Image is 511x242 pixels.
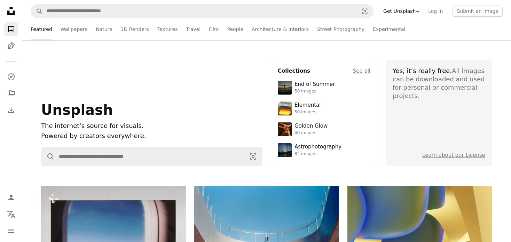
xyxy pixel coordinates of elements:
button: Search Unsplash [31,5,43,18]
a: Golden Glow40 images [278,122,370,136]
div: 40 images [294,130,328,136]
a: Modern architecture with a person on a balcony [194,231,339,237]
div: 82 images [294,151,341,157]
form: Find visuals sitewide [31,4,374,18]
a: Illustrations [4,39,18,53]
a: Astrophotography82 images [278,143,370,157]
a: End of Summer50 images [278,81,370,95]
div: Elemental [294,102,321,109]
a: 3D Renders [121,18,149,40]
a: Abstract organic shapes with blue and yellow gradients [347,231,492,237]
button: Submit an image [453,6,503,17]
a: Collections [4,87,18,100]
a: Wallpapers [61,18,87,40]
a: Architecture & Interiors [252,18,309,40]
button: Language [4,207,18,221]
a: Textures [157,18,178,40]
img: premium_photo-1751985761161-8a269d884c29 [278,102,292,115]
span: Yes, it’s really free. [393,67,452,74]
button: Search Unsplash [41,147,55,166]
img: photo-1538592487700-be96de73306f [278,143,292,157]
a: Explore [4,70,18,84]
a: Nature [96,18,112,40]
a: Photos [4,22,18,36]
img: premium_photo-1754398386796-ea3dec2a6302 [278,81,292,95]
a: Film [209,18,219,40]
button: Menu [4,224,18,238]
h1: The internet’s source for visuals. [41,121,262,131]
div: 50 images [294,89,335,94]
a: Learn about our License [422,152,485,158]
div: All images can be downloaded and used for personal or commercial projects. [393,67,485,100]
form: Find visuals sitewide [41,147,262,166]
a: Street Photography [317,18,364,40]
img: premium_photo-1754759085924-d6c35cb5b7a4 [278,122,292,136]
h4: Collections [278,67,310,75]
a: Get Unsplash+ [379,6,424,17]
a: Download History [4,103,18,117]
a: Travel [186,18,201,40]
div: 50 images [294,110,321,115]
button: Visual search [244,147,262,166]
button: Visual search [356,5,373,18]
div: End of Summer [294,81,335,88]
a: See all [353,67,370,75]
span: Unsplash [41,102,113,118]
div: Astrophotography [294,144,341,151]
a: Elemental50 images [278,102,370,115]
p: Powered by creators everywhere. [41,131,262,141]
div: Golden Glow [294,123,328,130]
a: Experimental [373,18,405,40]
a: Log in [424,6,447,17]
a: Home — Unsplash [4,4,18,19]
a: Log in / Sign up [4,191,18,204]
a: People [227,18,244,40]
